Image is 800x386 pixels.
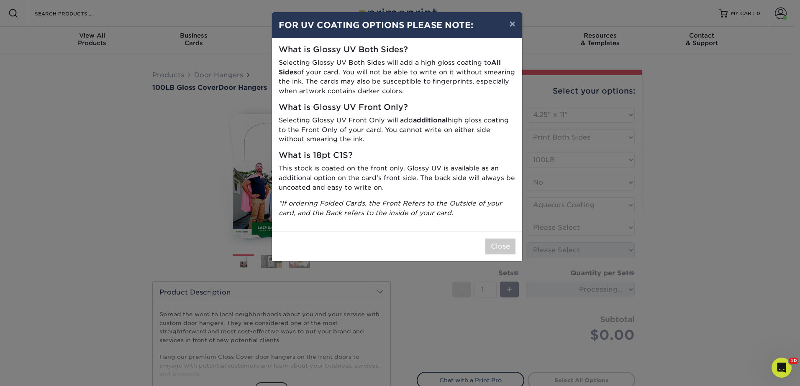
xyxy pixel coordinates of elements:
iframe: Intercom live chat [772,358,792,378]
h5: What is Glossy UV Both Sides? [279,45,515,55]
p: Selecting Glossy UV Front Only will add high gloss coating to the Front Only of your card. You ca... [279,116,515,144]
p: Selecting Glossy UV Both Sides will add a high gloss coating to of your card. You will not be abl... [279,58,515,96]
p: This stock is coated on the front only. Glossy UV is available as an additional option on the car... [279,164,515,192]
strong: All Sides [279,58,501,76]
h5: What is 18pt C1S? [279,151,515,160]
span: 10 [789,358,798,364]
button: Close [485,239,515,254]
h4: FOR UV COATING OPTIONS PLEASE NOTE: [279,19,515,31]
strong: additional [413,116,448,124]
h5: What is Glossy UV Front Only? [279,103,515,112]
button: × [503,12,522,36]
i: *If ordering Folded Cards, the Front Refers to the Outside of your card, and the Back refers to t... [279,199,502,217]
